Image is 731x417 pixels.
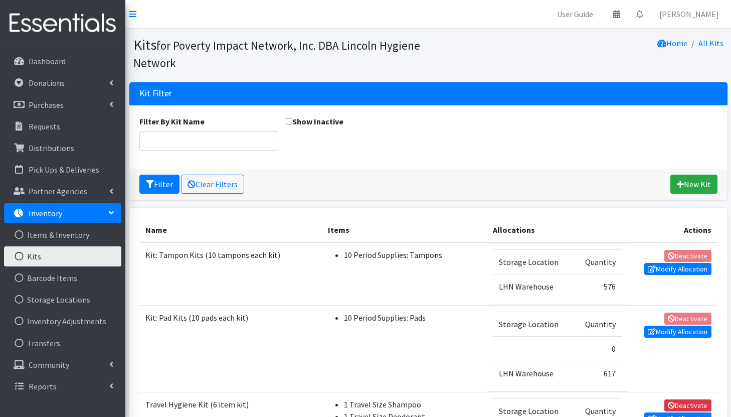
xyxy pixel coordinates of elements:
p: Requests [29,121,60,131]
td: LHN Warehouse [493,361,574,386]
td: Kit: Pad Kits (10 pads each kit) [139,305,322,392]
td: Quantity [574,312,622,337]
h1: Kits [133,36,425,71]
a: Deactivate [664,399,711,411]
a: Dashboard [4,51,121,71]
a: Donations [4,73,121,93]
a: Items & Inventory [4,225,121,245]
li: 10 Period Supplies: Tampons [344,249,481,261]
p: Distributions [29,143,74,153]
p: Partner Agencies [29,186,87,196]
td: Storage Location [493,312,574,337]
th: Allocations [487,218,628,242]
td: 0 [574,337,622,361]
td: 576 [574,274,622,299]
a: User Guide [549,4,601,24]
p: Community [29,360,69,370]
a: Distributions [4,138,121,158]
a: Requests [4,116,121,136]
td: LHN Warehouse [493,274,574,299]
a: Transfers [4,333,121,353]
p: Reports [29,381,57,391]
a: All Kits [698,38,723,48]
th: Items [322,218,487,242]
a: [PERSON_NAME] [651,4,727,24]
a: Modify Allocation [644,326,711,338]
input: Show Inactive [286,118,292,124]
p: Donations [29,78,65,88]
a: Storage Locations [4,290,121,310]
p: Inventory [29,208,62,218]
a: Reports [4,376,121,396]
td: 617 [574,361,622,386]
th: Actions [628,218,717,242]
a: Home [657,38,687,48]
img: HumanEssentials [4,7,121,40]
p: Dashboard [29,56,66,66]
a: Community [4,355,121,375]
a: New Kit [670,175,717,194]
h3: Kit Filter [139,88,172,99]
a: Modify Allocation [644,263,711,275]
label: Filter By Kit Name [139,115,205,127]
li: 1 Travel Size Shampoo [344,398,481,410]
label: Show Inactive [286,115,343,127]
td: Quantity [574,250,622,274]
p: Pick Ups & Deliveries [29,165,99,175]
a: Partner Agencies [4,181,121,201]
a: Clear Filters [181,175,244,194]
button: Filter [139,175,179,194]
p: Purchases [29,100,64,110]
small: for Poverty Impact Network, Inc. DBA Lincoln Hygiene Network [133,38,420,70]
a: Purchases [4,95,121,115]
li: 10 Period Supplies: Pads [344,312,481,324]
td: Storage Location [493,250,574,274]
a: Barcode Items [4,268,121,288]
a: Inventory [4,203,121,223]
td: Kit: Tampon Kits (10 tampons each kit) [139,242,322,305]
a: Pick Ups & Deliveries [4,160,121,180]
th: Name [139,218,322,242]
a: Kits [4,246,121,266]
a: Inventory Adjustments [4,311,121,331]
